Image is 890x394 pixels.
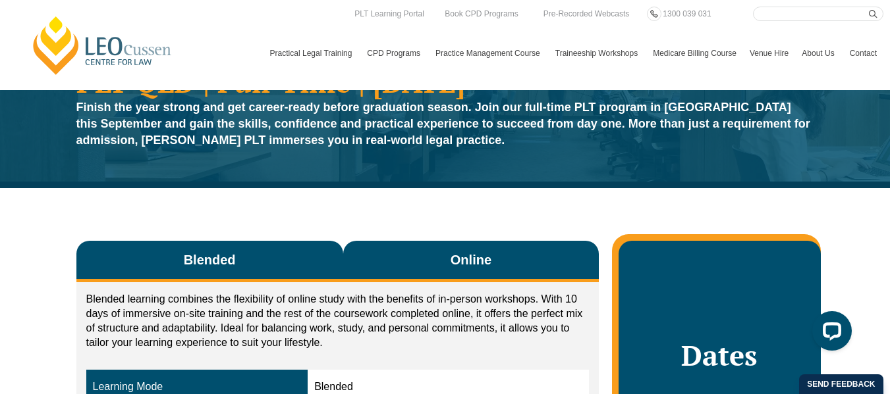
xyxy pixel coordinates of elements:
[451,251,491,269] span: Online
[429,34,549,72] a: Practice Management Course
[646,34,743,72] a: Medicare Billing Course
[441,7,521,21] a: Book CPD Programs
[264,34,361,72] a: Practical Legal Training
[360,34,429,72] a: CPD Programs
[843,34,883,72] a: Contact
[351,7,428,21] a: PLT Learning Portal
[184,251,236,269] span: Blended
[802,306,857,361] iframe: LiveChat chat widget
[76,101,810,147] strong: Finish the year strong and get career-ready before graduation season. Join our full-time PLT prog...
[663,9,711,18] span: 1300 039 031
[743,34,795,72] a: Venue Hire
[540,7,633,21] a: Pre-Recorded Webcasts
[86,292,590,350] p: Blended learning combines the flexibility of online study with the benefits of in-person workshop...
[549,34,646,72] a: Traineeship Workshops
[30,14,175,76] a: [PERSON_NAME] Centre for Law
[659,7,714,21] a: 1300 039 031
[632,339,807,372] h2: Dates
[76,68,814,96] h1: PLT QLD | Full-Time | [DATE]
[795,34,843,72] a: About Us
